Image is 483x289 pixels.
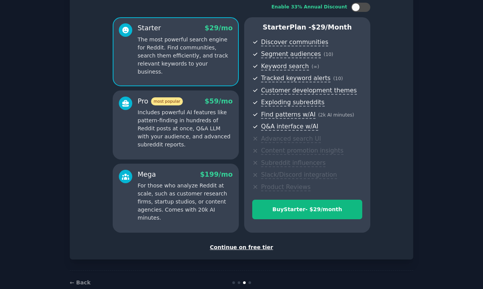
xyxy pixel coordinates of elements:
[311,23,352,31] span: $ 29 /month
[205,24,233,32] span: $ 29 /mo
[261,50,321,58] span: Segment audiences
[261,62,309,71] span: Keyword search
[261,147,343,155] span: Content promotion insights
[324,52,333,57] span: ( 10 )
[138,97,183,106] div: Pro
[70,279,90,286] a: ← Back
[271,4,347,11] div: Enable 33% Annual Discount
[333,76,343,81] span: ( 10 )
[261,171,337,179] span: Slack/Discord integration
[312,64,319,69] span: ( ∞ )
[138,23,161,33] div: Starter
[261,87,357,95] span: Customer development themes
[261,123,318,131] span: Q&A interface w/AI
[151,97,183,105] span: most popular
[138,108,233,149] p: Includes powerful AI features like pattern-finding in hundreds of Reddit posts at once, Q&A LLM w...
[200,171,233,178] span: $ 199 /mo
[252,200,362,219] button: BuyStarter- $29/month
[261,183,310,191] span: Product Reviews
[261,159,325,167] span: Subreddit influencers
[252,23,362,32] p: Starter Plan -
[138,36,233,76] p: The most powerful search engine for Reddit. Find communities, search them efficiently, and track ...
[205,97,233,105] span: $ 59 /mo
[261,111,315,119] span: Find patterns w/AI
[261,99,324,107] span: Exploding subreddits
[253,205,362,213] div: Buy Starter - $ 29 /month
[138,182,233,222] p: For those who analyze Reddit at scale, such as customer research firms, startup studios, or conte...
[261,74,330,82] span: Tracked keyword alerts
[261,38,328,46] span: Discover communities
[138,170,156,179] div: Mega
[318,112,354,118] span: ( 2k AI minutes )
[78,243,405,251] div: Continue on free tier
[261,135,321,143] span: Advanced search UI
